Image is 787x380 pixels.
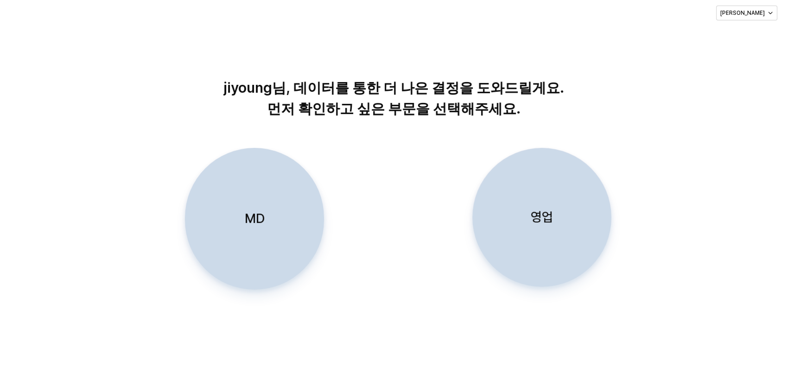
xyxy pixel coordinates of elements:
[472,148,611,287] button: 영업
[720,9,765,17] p: [PERSON_NAME]
[185,148,324,290] button: MD
[157,77,630,119] p: jiyoung님, 데이터를 통한 더 나은 결정을 도와드릴게요. 먼저 확인하고 싶은 부문을 선택해주세요.
[245,210,265,227] p: MD
[531,209,553,226] p: 영업
[716,6,777,20] button: [PERSON_NAME]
